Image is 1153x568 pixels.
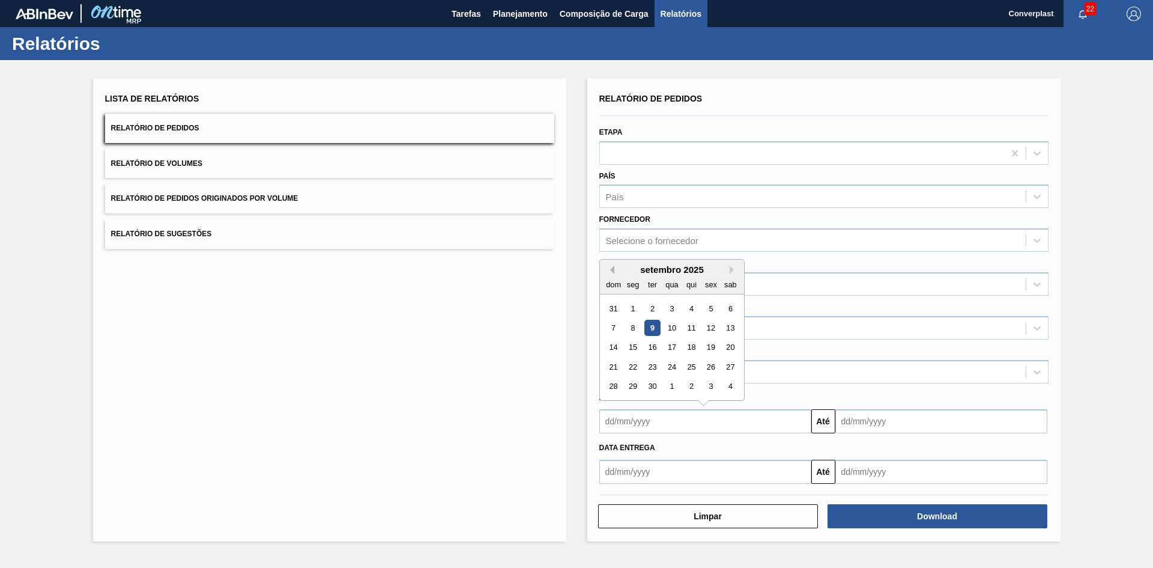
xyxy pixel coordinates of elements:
span: 22 [1084,2,1097,16]
div: qua [664,276,680,293]
div: Choose domingo, 31 de agosto de 2025 [605,301,622,317]
button: Notificações [1064,5,1102,22]
img: Logout [1127,7,1141,21]
div: Choose terça-feira, 9 de setembro de 2025 [644,320,660,336]
div: dom [605,276,622,293]
button: Relatório de Pedidos [105,114,554,143]
div: Choose quinta-feira, 4 de setembro de 2025 [683,301,699,317]
div: Choose sexta-feira, 5 de setembro de 2025 [703,301,719,317]
div: Choose quarta-feira, 10 de setembro de 2025 [664,320,680,336]
div: Choose sábado, 13 de setembro de 2025 [722,320,738,336]
span: Composição de Carga [560,7,649,21]
div: Choose domingo, 21 de setembro de 2025 [605,359,622,375]
div: month 2025-09 [604,299,740,396]
div: Choose segunda-feira, 1 de setembro de 2025 [625,301,641,317]
div: Choose sexta-feira, 19 de setembro de 2025 [703,340,719,356]
h1: Relatórios [12,37,225,50]
div: Choose quinta-feira, 11 de setembro de 2025 [683,320,699,336]
div: Choose quarta-feira, 3 de setembro de 2025 [664,301,680,317]
div: Choose quinta-feira, 2 de outubro de 2025 [683,379,699,395]
span: Relatório de Pedidos [111,124,199,132]
span: Relatório de Pedidos Originados por Volume [111,194,298,203]
div: Choose sábado, 6 de setembro de 2025 [722,301,738,317]
span: Planejamento [493,7,548,21]
button: Relatório de Pedidos Originados por Volume [105,184,554,213]
span: Relatórios [661,7,701,21]
div: Choose sábado, 27 de setembro de 2025 [722,359,738,375]
span: Tarefas [452,7,481,21]
div: seg [625,276,641,293]
span: Relatório de Pedidos [599,94,703,103]
div: Choose terça-feira, 16 de setembro de 2025 [644,340,660,356]
button: Até [811,460,835,484]
button: Limpar [598,504,818,528]
input: dd/mm/yyyy [835,409,1047,433]
label: Etapa [599,128,623,136]
label: País [599,172,616,180]
div: Choose domingo, 14 de setembro de 2025 [605,340,622,356]
div: Choose segunda-feira, 15 de setembro de 2025 [625,340,641,356]
div: setembro 2025 [600,264,744,275]
button: Next Month [730,266,738,274]
label: Fornecedor [599,215,650,224]
button: Download [828,504,1047,528]
input: dd/mm/yyyy [835,460,1047,484]
div: qui [683,276,699,293]
div: Choose segunda-feira, 8 de setembro de 2025 [625,320,641,336]
div: Choose quinta-feira, 25 de setembro de 2025 [683,359,699,375]
div: Choose segunda-feira, 22 de setembro de 2025 [625,359,641,375]
div: Choose domingo, 7 de setembro de 2025 [605,320,622,336]
button: Previous Month [606,266,614,274]
div: Selecione o fornecedor [606,236,698,246]
button: Até [811,409,835,433]
div: Choose sábado, 20 de setembro de 2025 [722,340,738,356]
span: Relatório de Sugestões [111,230,212,238]
input: dd/mm/yyyy [599,460,811,484]
div: Choose quarta-feira, 1 de outubro de 2025 [664,379,680,395]
div: Choose sábado, 4 de outubro de 2025 [722,379,738,395]
img: TNhmsLtSVTkK8tSr43FrP2fwEKptu5GPRR3wAAAABJRU5ErkJggg== [16,8,73,19]
div: Choose terça-feira, 30 de setembro de 2025 [644,379,660,395]
div: Choose sexta-feira, 26 de setembro de 2025 [703,359,719,375]
span: Data entrega [599,444,655,452]
div: ter [644,276,660,293]
div: sab [722,276,738,293]
div: Choose quinta-feira, 18 de setembro de 2025 [683,340,699,356]
div: Choose domingo, 28 de setembro de 2025 [605,379,622,395]
button: Relatório de Volumes [105,149,554,179]
div: Choose terça-feira, 2 de setembro de 2025 [644,301,660,317]
div: Choose quarta-feira, 24 de setembro de 2025 [664,359,680,375]
div: Choose sexta-feira, 12 de setembro de 2025 [703,320,719,336]
div: Choose quarta-feira, 17 de setembro de 2025 [664,340,680,356]
div: Choose segunda-feira, 29 de setembro de 2025 [625,379,641,395]
button: Relatório de Sugestões [105,219,554,249]
div: sex [703,276,719,293]
div: País [606,192,624,202]
span: Relatório de Volumes [111,159,202,168]
div: Choose terça-feira, 23 de setembro de 2025 [644,359,660,375]
span: Lista de Relatórios [105,94,199,103]
input: dd/mm/yyyy [599,409,811,433]
div: Choose sexta-feira, 3 de outubro de 2025 [703,379,719,395]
